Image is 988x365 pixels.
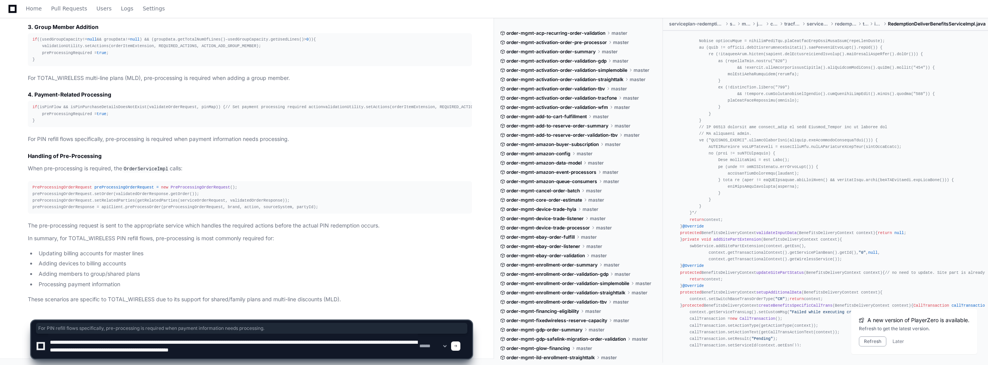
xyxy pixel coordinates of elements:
[51,6,87,11] span: Pull Requests
[506,132,618,138] span: order-mgmt-add-to-reserve-order-validation-tbv
[757,21,764,27] span: java
[586,243,602,250] span: master
[583,206,598,212] span: master
[835,21,857,27] span: redemption
[87,37,97,42] span: null
[615,271,630,277] span: master
[506,114,587,120] span: order-mgmt-add-to-cart-fulfillment
[690,277,704,282] span: return
[506,271,608,277] span: order-mgmt-enrollment-order-validation-gdp
[859,336,886,346] button: Refresh
[624,132,640,138] span: master
[506,30,605,36] span: order-mgmt-acp-recurring-order-validation
[32,36,467,63] div: ((usedGroupCapacity!= && groupData!= ) && (groupData.getTotalNumOfLines()-usedGroupCapacity.getUs...
[506,216,584,222] span: order-mgmt-device-trade-listener
[28,221,472,230] p: The pre-processing request is sent to the appropriate service which handles the required actions ...
[94,185,154,190] span: preProcessingOrderRequest
[613,39,629,46] span: master
[121,6,133,11] span: Logs
[775,297,785,301] span: "CR"
[588,160,604,166] span: master
[756,270,804,275] span: updateSitePartStatus
[730,21,736,27] span: src
[874,21,882,27] span: impl
[605,141,621,148] span: master
[97,51,106,55] span: true
[97,112,106,116] span: true
[878,231,892,235] span: return
[867,316,969,324] span: A new version of PlayerZero is available.
[632,290,647,296] span: master
[506,49,596,55] span: order-mgmt-activation-order-summary
[506,262,598,268] span: order-mgmt-enrollment-order-summary
[156,185,158,190] span: =
[506,123,608,129] span: order-mgmt-add-to-reserve-order-summary
[614,104,630,110] span: master
[591,253,607,259] span: master
[613,299,629,305] span: master
[894,231,904,235] span: null
[36,249,472,258] li: Updating billing accounts for master lines
[756,231,797,235] span: validateInputData
[797,231,875,235] span: (BenefitsDeliveryContext context)
[623,95,639,101] span: master
[28,152,472,160] h2: Handling of Pre-Processing
[32,104,467,124] div: (isPinFlow && isPinPurchaseDetailsDoesNotExist(validateOrderRequest, pinMap)) { validationUtility...
[603,169,618,175] span: master
[506,188,580,194] span: order-mgmt-cancel-order-batch
[613,58,629,64] span: master
[506,225,590,231] span: order-mgmt-device-trade-processor
[506,280,629,287] span: order-mgmt-enrollment-order-validation-simplemobile
[130,37,140,42] span: null
[770,21,778,27] span: com
[680,231,701,235] span: protected
[506,151,571,157] span: order-mgmt-amazon-config
[682,284,704,288] span: @Override
[756,290,801,295] span: setupAdditionalData
[506,95,617,101] span: order-mgmt-activation-order-validation-tracfone
[307,37,309,42] span: 0
[682,264,704,268] span: @Override
[807,21,829,27] span: serviceplan
[506,67,627,73] span: order-mgmt-activation-order-validation-simplemobile
[26,6,42,11] span: Home
[32,185,92,190] span: PreProcessingOrderRequest
[506,197,582,203] span: order-mgmt-core-order-estimate
[702,237,711,242] span: void
[790,297,804,301] span: return
[28,23,472,31] h3: 3. Group Member Addition
[28,234,472,243] p: In summary, for TOTAL_WIRELESS PIN refill flows, pre-processing is most commonly required for:
[682,224,704,229] span: @Override
[97,6,112,11] span: Users
[630,76,646,83] span: master
[506,39,607,46] span: order-mgmt-activation-order-pre-processor
[28,135,472,144] p: For PIN refill flows specifically, pre-processing is required when payment information needs proc...
[590,216,606,222] span: master
[28,295,472,304] p: These scenarios are specific to TOTAL_WIRELESS due to its support for shared/family plans and mul...
[506,169,596,175] span: order-mgmt-amazon-event-processors
[581,234,597,240] span: master
[634,67,649,73] span: master
[506,243,580,250] span: order-mgmt-ebay-order-listener
[32,37,37,42] span: if
[804,270,882,275] span: (BenefitsDeliveryContext context)
[761,237,840,242] span: (BenefitsDeliveryContext context)
[506,141,599,148] span: order-mgmt-amazon-buyer-subscription
[690,217,704,222] span: return
[603,178,619,185] span: master
[602,49,618,55] span: master
[615,123,630,129] span: master
[593,114,609,120] span: master
[143,6,165,11] span: Settings
[714,237,761,242] span: addSitePartExtension
[506,76,623,83] span: order-mgmt-activation-order-validation-straighttalk
[577,151,593,157] span: master
[893,338,904,345] button: Later
[859,326,969,332] div: Refresh to get the latest version.
[506,234,575,240] span: order-mgmt-ebay-order-fulfill
[225,105,323,109] span: // Set payment processing required action
[682,304,704,308] span: protected
[161,185,168,190] span: new
[32,184,467,211] div: (); preProcessingOrderRequest.setOrder(validatedOrderResponse.getOrder()); preProcessingOrderRequ...
[682,237,699,242] span: private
